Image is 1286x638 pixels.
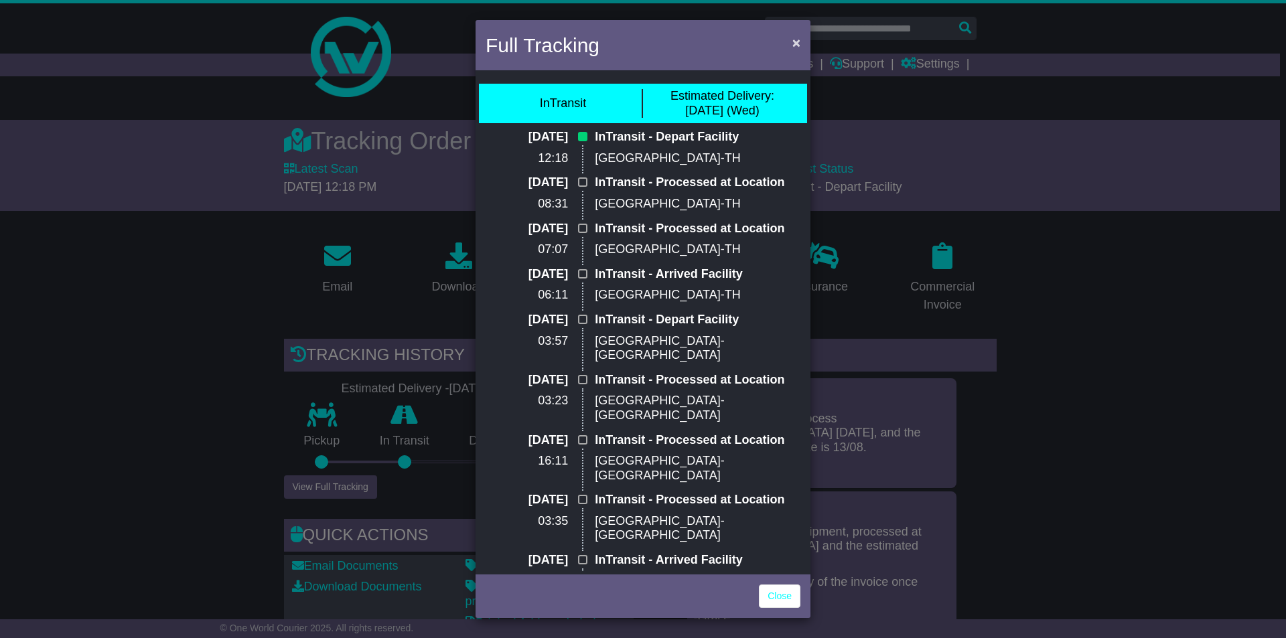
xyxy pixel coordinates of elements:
[595,267,800,282] p: InTransit - Arrived Facility
[486,553,568,568] p: [DATE]
[595,242,800,257] p: [GEOGRAPHIC_DATA]-TH
[595,373,800,388] p: InTransit - Processed at Location
[486,222,568,236] p: [DATE]
[595,288,800,303] p: [GEOGRAPHIC_DATA]-TH
[595,454,800,483] p: [GEOGRAPHIC_DATA]-[GEOGRAPHIC_DATA]
[486,373,568,388] p: [DATE]
[486,30,599,60] h4: Full Tracking
[595,514,800,543] p: [GEOGRAPHIC_DATA]-[GEOGRAPHIC_DATA]
[595,222,800,236] p: InTransit - Processed at Location
[670,89,774,102] span: Estimated Delivery:
[595,151,800,166] p: [GEOGRAPHIC_DATA]-TH
[792,35,800,50] span: ×
[759,584,800,608] a: Close
[486,267,568,282] p: [DATE]
[595,197,800,212] p: [GEOGRAPHIC_DATA]-TH
[595,130,800,145] p: InTransit - Depart Facility
[486,493,568,507] p: [DATE]
[595,493,800,507] p: InTransit - Processed at Location
[540,96,586,111] div: InTransit
[486,175,568,190] p: [DATE]
[670,89,774,118] div: [DATE] (Wed)
[786,29,807,56] button: Close
[486,288,568,303] p: 06:11
[486,514,568,529] p: 03:35
[486,130,568,145] p: [DATE]
[595,553,800,568] p: InTransit - Arrived Facility
[486,151,568,166] p: 12:18
[486,313,568,327] p: [DATE]
[595,175,800,190] p: InTransit - Processed at Location
[486,454,568,469] p: 16:11
[595,334,800,363] p: [GEOGRAPHIC_DATA]-[GEOGRAPHIC_DATA]
[486,394,568,408] p: 03:23
[486,242,568,257] p: 07:07
[486,197,568,212] p: 08:31
[595,394,800,422] p: [GEOGRAPHIC_DATA]-[GEOGRAPHIC_DATA]
[486,334,568,349] p: 03:57
[486,433,568,448] p: [DATE]
[595,313,800,327] p: InTransit - Depart Facility
[595,433,800,448] p: InTransit - Processed at Location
